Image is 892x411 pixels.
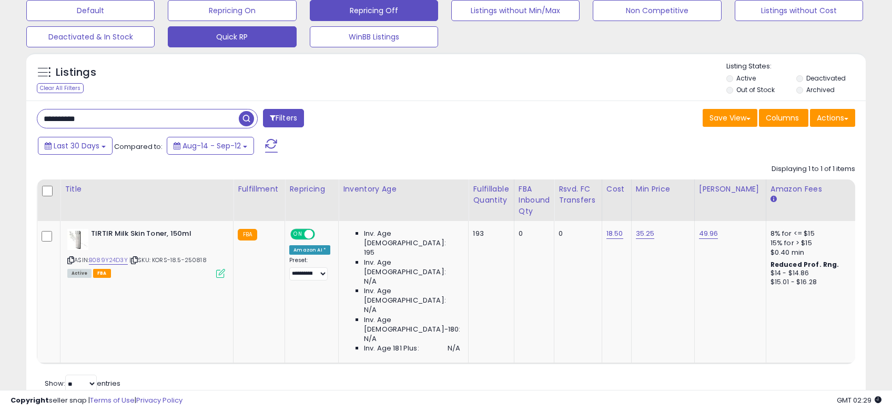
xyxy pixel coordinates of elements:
p: Listing States: [726,62,866,72]
div: $0.40 min [771,248,858,257]
span: 2025-10-13 02:29 GMT [837,395,881,405]
span: ON [291,230,305,239]
button: Save View [703,109,757,127]
div: 0 [519,229,546,238]
button: Aug-14 - Sep-12 [167,137,254,155]
small: FBA [238,229,257,240]
label: Deactivated [806,74,846,83]
span: Show: entries [45,378,120,388]
span: 195 [364,248,374,257]
div: Fulfillment [238,184,280,195]
button: Filters [263,109,304,127]
div: Clear All Filters [37,83,84,93]
label: Active [736,74,756,83]
button: Last 30 Days [38,137,113,155]
a: 49.96 [699,228,718,239]
div: Preset: [289,257,330,280]
span: N/A [364,305,377,315]
label: Archived [806,85,835,94]
div: Rsvd. FC Transfers [559,184,597,206]
a: 35.25 [636,228,655,239]
a: Privacy Policy [136,395,183,405]
span: Inv. Age [DEMOGRAPHIC_DATA]-180: [364,315,460,334]
span: Aug-14 - Sep-12 [183,141,241,151]
button: Deactivated & In Stock [26,26,155,47]
div: Fulfillable Quantity [473,184,509,206]
span: N/A [448,344,460,353]
div: Displaying 1 to 1 of 1 items [772,164,855,174]
span: All listings currently available for purchase on Amazon [67,269,92,278]
button: Quick RP [168,26,296,47]
span: Inv. Age [DEMOGRAPHIC_DATA]: [364,286,460,305]
div: 0 [559,229,594,238]
span: Inv. Age [DEMOGRAPHIC_DATA]: [364,258,460,277]
div: [PERSON_NAME] [699,184,762,195]
span: | SKU: KORS-18.5-250818 [129,256,207,264]
div: Amazon AI * [289,245,330,255]
div: $15.01 - $16.28 [771,278,858,287]
h5: Listings [56,65,96,80]
a: Terms of Use [90,395,135,405]
b: TIRTIR Milk Skin Toner, 150ml [91,229,219,242]
div: ASIN: [67,229,225,277]
div: Inventory Age [343,184,464,195]
a: 18.50 [606,228,623,239]
small: Amazon Fees. [771,195,777,204]
button: Actions [810,109,855,127]
div: FBA inbound Qty [519,184,550,217]
div: 193 [473,229,505,238]
div: Min Price [636,184,690,195]
a: B089Y24D3Y [89,256,128,265]
div: Title [65,184,229,195]
img: 31OZES5j9LL._SL40_.jpg [67,229,88,250]
span: Last 30 Days [54,141,99,151]
span: Compared to: [114,142,163,152]
span: N/A [364,277,377,286]
span: FBA [93,269,111,278]
div: 15% for > $15 [771,238,858,248]
div: seller snap | | [11,396,183,406]
button: Columns [759,109,808,127]
button: WinBB Listings [310,26,438,47]
span: N/A [364,334,377,344]
div: 8% for <= $15 [771,229,858,238]
span: Inv. Age 181 Plus: [364,344,419,353]
div: Repricing [289,184,334,195]
div: Amazon Fees [771,184,861,195]
label: Out of Stock [736,85,775,94]
span: Columns [766,113,799,123]
div: Cost [606,184,627,195]
span: Inv. Age [DEMOGRAPHIC_DATA]: [364,229,460,248]
div: $14 - $14.86 [771,269,858,278]
b: Reduced Prof. Rng. [771,260,839,269]
strong: Copyright [11,395,49,405]
span: OFF [313,230,330,239]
